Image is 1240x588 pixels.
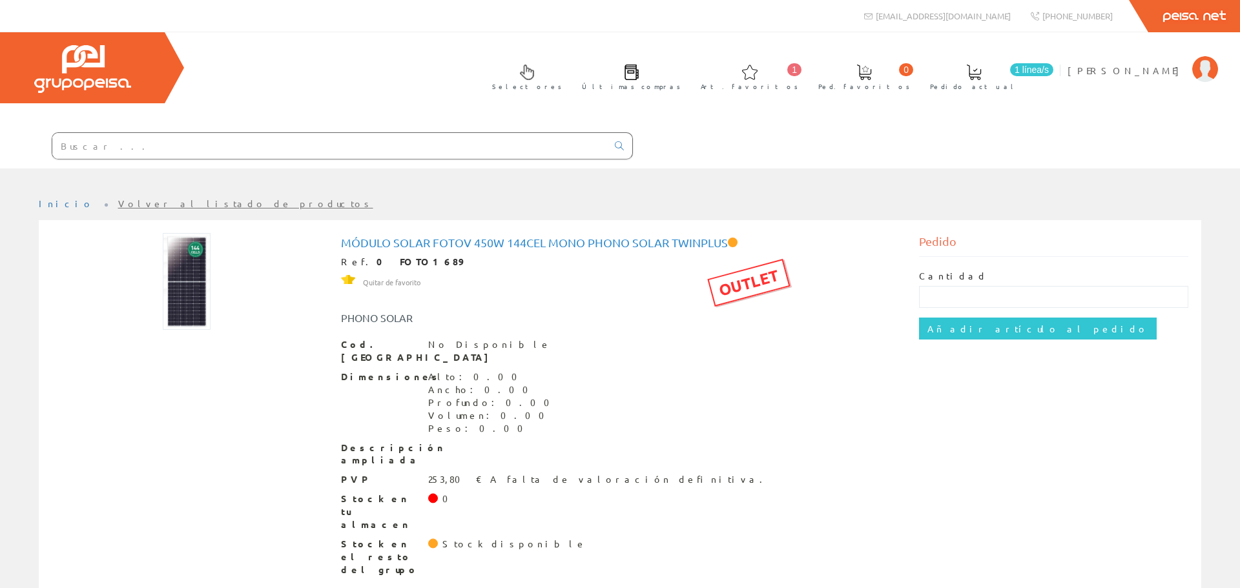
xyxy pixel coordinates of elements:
[341,276,420,287] a: Quitar de favorito
[1068,54,1218,66] a: [PERSON_NAME]
[582,80,681,93] span: Últimas compras
[341,538,418,576] span: Stock en el resto del grupo
[363,278,420,288] span: Quitar de favorito
[34,45,131,93] img: Grupo Peisa
[492,80,562,93] span: Selectores
[341,370,418,383] span: Dimensiones
[569,54,687,98] a: Últimas compras
[341,338,418,364] span: Cod. [GEOGRAPHIC_DATA]
[442,492,456,505] div: 0
[1010,63,1053,76] span: 1 línea/s
[428,338,551,351] div: No Disponible
[428,473,770,486] div: 253,80 € A falta de valoración definitiva.
[428,422,557,435] div: Peso: 0.00
[341,473,418,486] span: PVP
[39,198,94,209] a: Inicio
[118,198,373,209] a: Volver al listado de productos
[428,383,557,396] div: Ancho: 0.00
[479,54,568,98] a: Selectores
[818,80,910,93] span: Ped. favoritos
[707,259,790,307] div: OUTLET
[899,63,913,76] span: 0
[919,318,1157,340] input: Añadir artículo al pedido
[701,80,798,93] span: Art. favoritos
[163,233,211,330] img: Foto artículo Módulo solar fotov 450W 144cel mono Phono Solar Twinplus (73.959938366718x150)
[1042,10,1113,21] span: [PHONE_NUMBER]
[876,10,1011,21] span: [EMAIL_ADDRESS][DOMAIN_NAME]
[341,492,418,531] span: Stock en tu almacen
[688,54,805,98] a: 1 Art. favoritos
[341,256,900,269] div: Ref.
[52,133,607,159] input: Buscar ...
[917,54,1057,98] a: 1 línea/s Pedido actual
[930,80,1018,93] span: Pedido actual
[428,370,557,383] div: Alto: 0.00
[442,538,586,551] div: Stock disponible
[377,256,463,267] strong: 0 FOTO1689
[341,441,418,467] span: Descripción ampliada
[919,270,987,283] label: Cantidad
[428,396,557,409] div: Profundo: 0.00
[787,63,801,76] span: 1
[1068,64,1186,77] span: [PERSON_NAME]
[331,310,668,325] div: PHONO SOLAR
[341,236,900,249] h1: Módulo solar fotov 450W 144cel mono Phono Solar Twinplus
[919,233,1189,257] div: Pedido
[428,409,557,422] div: Volumen: 0.00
